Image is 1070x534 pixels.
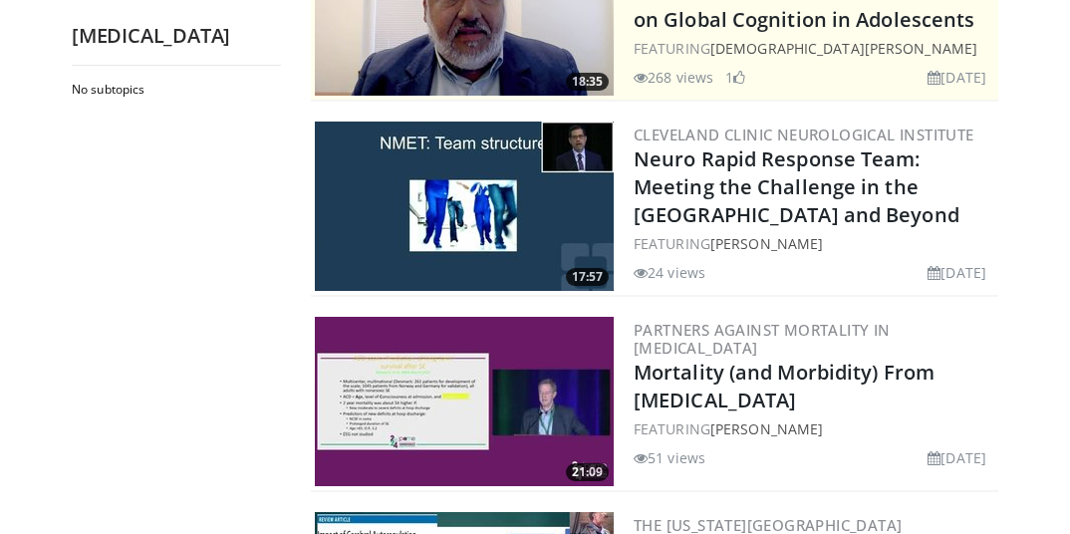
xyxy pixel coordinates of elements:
[710,419,823,438] a: [PERSON_NAME]
[710,39,977,58] a: [DEMOGRAPHIC_DATA][PERSON_NAME]
[928,447,986,468] li: [DATE]
[928,67,986,88] li: [DATE]
[315,317,614,486] img: 47382178-8d12-4766-9f34-7764ac3641e0.300x170_q85_crop-smart_upscale.jpg
[710,234,823,253] a: [PERSON_NAME]
[634,145,959,228] a: Neuro Rapid Response Team: Meeting the Challenge in the [GEOGRAPHIC_DATA] and Beyond
[315,122,614,291] img: 38e65ddc-b73a-46fc-9349-290f7d471e8d.300x170_q85_crop-smart_upscale.jpg
[315,122,614,291] a: 17:57
[725,67,745,88] li: 1
[566,268,609,286] span: 17:57
[634,447,705,468] li: 51 views
[72,82,276,98] h2: No subtopics
[566,73,609,91] span: 18:35
[634,233,994,254] div: FEATURING
[634,418,994,439] div: FEATURING
[315,317,614,486] a: 21:09
[928,262,986,283] li: [DATE]
[634,125,974,144] a: Cleveland Clinic Neurological Institute
[634,359,935,413] a: Mortality (and Morbidity) From [MEDICAL_DATA]
[72,23,281,49] h2: [MEDICAL_DATA]
[634,262,705,283] li: 24 views
[566,463,609,481] span: 21:09
[634,38,994,59] div: FEATURING
[634,67,713,88] li: 268 views
[634,320,891,358] a: Partners Against Mortality in [MEDICAL_DATA]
